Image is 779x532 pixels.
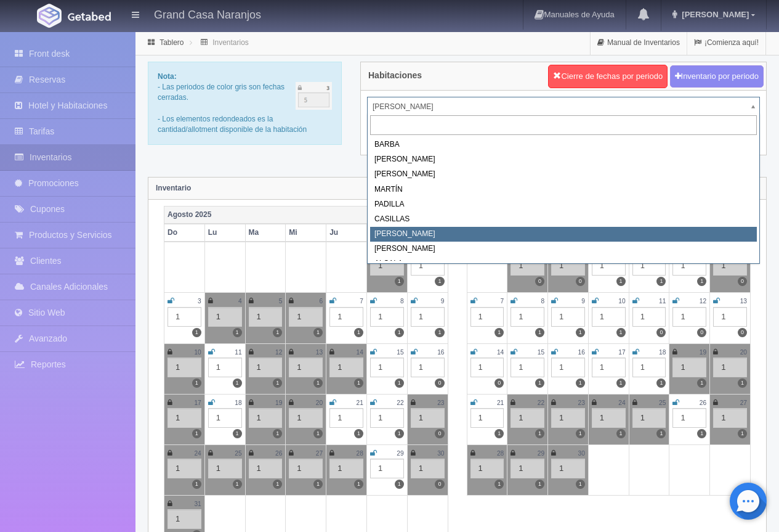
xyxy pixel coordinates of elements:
[370,182,757,197] div: MARTÍN
[370,152,757,167] div: [PERSON_NAME]
[370,197,757,212] div: PADILLA
[370,227,757,242] div: [PERSON_NAME]
[370,137,757,152] div: BARBA
[370,212,757,227] div: CASILLAS
[370,256,757,271] div: ALCALA
[370,167,757,182] div: [PERSON_NAME]
[370,242,757,256] div: [PERSON_NAME]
